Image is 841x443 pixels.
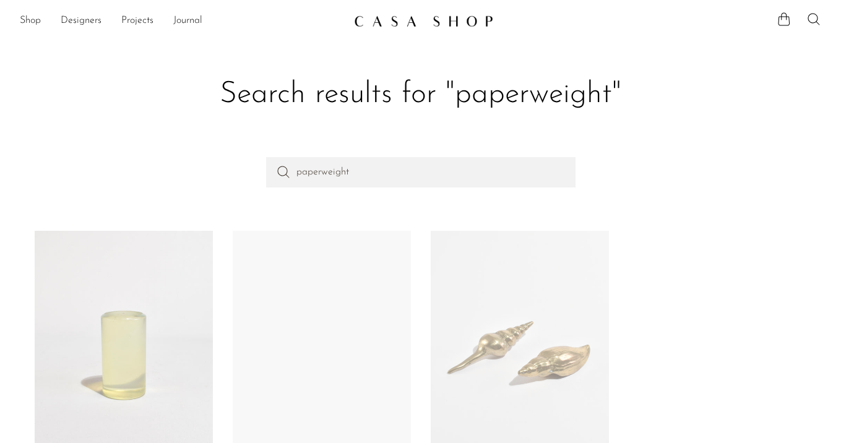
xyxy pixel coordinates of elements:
[173,13,202,29] a: Journal
[45,75,797,114] h1: Search results for "paperweight"
[20,11,344,32] nav: Desktop navigation
[20,13,41,29] a: Shop
[61,13,101,29] a: Designers
[266,157,576,187] input: Perform a search
[20,11,344,32] ul: NEW HEADER MENU
[121,13,153,29] a: Projects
